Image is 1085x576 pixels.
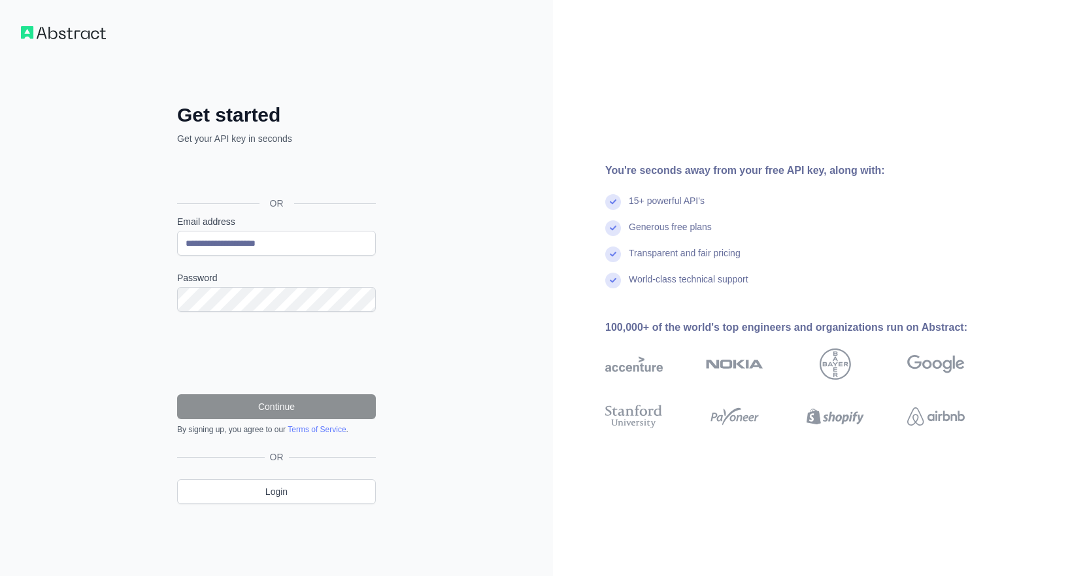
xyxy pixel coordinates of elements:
a: Login [177,479,376,504]
label: Password [177,271,376,284]
h2: Get started [177,103,376,127]
div: Transparent and fair pricing [629,246,741,273]
img: check mark [605,220,621,236]
img: check mark [605,246,621,262]
div: By signing up, you agree to our . [177,424,376,435]
span: OR [265,450,289,464]
img: payoneer [706,402,763,431]
div: 15+ powerful API's [629,194,705,220]
img: shopify [807,402,864,431]
img: stanford university [605,402,663,431]
button: Continue [177,394,376,419]
img: check mark [605,194,621,210]
p: Get your API key in seconds [177,132,376,145]
img: airbnb [907,402,965,431]
img: Workflow [21,26,106,39]
iframe: Sign in with Google Button [171,160,380,188]
div: Generous free plans [629,220,712,246]
div: World-class technical support [629,273,748,299]
a: Terms of Service [288,425,346,434]
div: 100,000+ of the world's top engineers and organizations run on Abstract: [605,320,1007,335]
label: Email address [177,215,376,228]
iframe: reCAPTCHA [177,328,376,379]
img: check mark [605,273,621,288]
span: OR [259,197,294,210]
img: bayer [820,348,851,380]
img: accenture [605,348,663,380]
img: nokia [706,348,763,380]
div: You're seconds away from your free API key, along with: [605,163,1007,178]
img: google [907,348,965,380]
